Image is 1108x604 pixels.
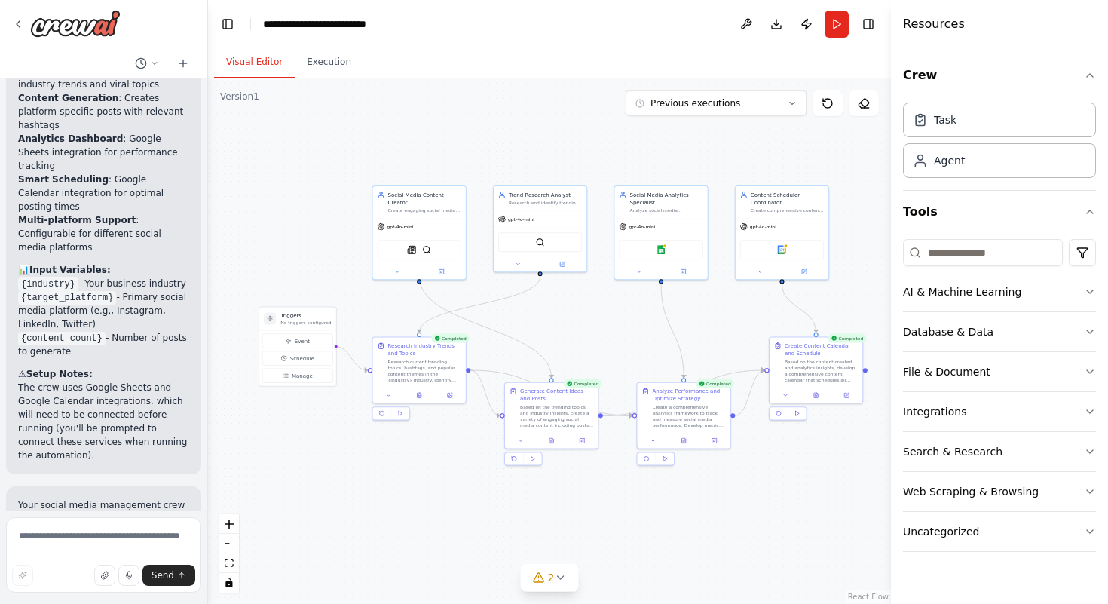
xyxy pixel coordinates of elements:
button: Switch to previous chat [129,54,165,72]
div: Version 1 [220,90,259,103]
h2: ⚠ [18,367,189,381]
button: Previous executions [626,90,807,116]
h4: Resources [903,15,965,33]
div: Create Content Calendar and Schedule [785,342,858,357]
img: Google calendar [777,245,786,254]
div: AI & Machine Learning [903,284,1021,299]
div: CompletedGenerate Content Ideas and PostsBased on the trending topics and industry insights, crea... [504,382,598,469]
div: Task [934,112,956,127]
button: Schedule [262,351,333,366]
p: No triggers configured [280,320,332,326]
div: Integrations [903,404,966,419]
g: Edge from e208b7f2-1e8e-4607-9937-9f8a42102b98 to 9fda5f85-396c-4349-a2ad-1fb1b47c06f5 [657,284,687,378]
button: 2 [521,564,579,592]
img: SerperDevTool [536,238,545,247]
div: Web Scraping & Browsing [903,484,1039,499]
div: Trend Research AnalystResearch and identify trending topics, hashtags, and content themes in the ... [493,185,587,272]
button: Hide right sidebar [858,14,879,35]
li: : Configurable for different social media platforms [18,213,189,254]
div: Search & Research [903,444,1002,459]
div: Social Media Content CreatorCreate engaging social media content including posts, captions, and h... [372,185,466,280]
div: Social Media Content Creator [388,191,461,206]
div: Based on the content created and analytics insights, develop a comprehensive content calendar tha... [785,359,858,383]
g: Edge from 77b01986-fec9-4266-a7dc-43995c4e43bc to 9fda5f85-396c-4349-a2ad-1fb1b47c06f5 [470,366,632,419]
button: toggle interactivity [219,573,239,593]
img: BraveSearchTool [422,245,431,254]
button: Open in side panel [701,436,727,445]
div: Create a comprehensive analytics framework to track and measure social media performance. Develop... [653,404,726,428]
strong: Content Generation [18,93,118,103]
button: Open in side panel [420,267,463,276]
span: Send [152,569,174,581]
div: Social Media Analytics SpecialistAnalyze social media performance metrics, engagement rates, and ... [614,185,708,280]
g: Edge from 77b01986-fec9-4266-a7dc-43995c4e43bc to 785bbe9f-7bc6-4bfb-b9fc-77300dba30d0 [470,366,500,419]
span: gpt-4o-mini [750,224,776,230]
strong: Analytics Dashboard [18,133,123,144]
button: Web Scraping & Browsing [903,472,1096,511]
button: Open in side panel [834,391,859,400]
div: Analyze social media performance metrics, engagement rates, and audience behavior to provide insi... [629,207,702,213]
button: Visual Editor [214,47,295,78]
div: Completed [828,334,866,343]
div: Uncategorized [903,524,979,539]
p: The crew uses Google Sheets and Google Calendar integrations, which will need to be connected bef... [18,381,189,462]
div: File & Document [903,364,990,379]
button: View output [668,436,699,445]
div: Research and identify trending topics, hashtags, and content themes in the {industry} industry to... [509,200,582,206]
img: SerplyNewsSearchTool [407,245,416,254]
button: Send [142,565,195,586]
nav: breadcrumb [263,17,417,32]
button: Tools [903,191,1096,233]
img: Logo [30,10,121,37]
div: CompletedAnalyze Performance and Optimize StrategyCreate a comprehensive analytics framework to t... [636,382,730,469]
button: Start a new chat [171,54,195,72]
div: Completed [696,379,734,388]
span: Event [295,337,310,345]
button: Click to speak your automation idea [118,565,139,586]
button: Manage [262,369,333,383]
div: Create comprehensive content calendars, schedule posts for optimal engagement times, and coordina... [751,207,824,213]
g: Edge from c8ae7fe7-f086-44f5-86d5-99c72cbb0640 to d0f4e32e-f536-4272-817e-d9e1792f4e58 [778,284,819,333]
div: Completed [431,334,470,343]
button: Open in side panel [569,436,595,445]
div: Research Industry Trends and Topics [388,342,461,357]
div: CompletedResearch Industry Trends and TopicsResearch current trending topics, hashtags, and popul... [372,337,466,424]
button: Hide left sidebar [217,14,238,35]
button: zoom out [219,534,239,553]
g: Edge from d23ad0bc-70d1-4823-bafa-e76ea4c92729 to 77b01986-fec9-4266-a7dc-43995c4e43bc [415,276,543,333]
code: {content_count} [18,332,106,345]
button: zoom in [219,514,239,534]
li: - Primary social media platform (e.g., Instagram, LinkedIn, Twitter) [18,290,189,331]
strong: Input Variables: [29,265,111,275]
button: View output [403,391,435,400]
li: : Google Sheets integration for performance tracking [18,132,189,173]
div: Social Media Analytics Specialist [629,191,702,206]
span: gpt-4o-mini [629,224,655,230]
div: TriggersNo triggers configuredEventScheduleManage [259,306,337,386]
span: Previous executions [650,97,740,109]
div: Content Scheduler Coordinator [751,191,824,206]
g: Edge from 9fda5f85-396c-4349-a2ad-1fb1b47c06f5 to d0f4e32e-f536-4272-817e-d9e1792f4e58 [735,366,764,419]
li: - Your business industry [18,277,189,290]
g: Edge from 610acb02-a4ad-472c-8383-f3e695e44ede to 785bbe9f-7bc6-4bfb-b9fc-77300dba30d0 [415,276,556,378]
span: gpt-4o-mini [508,216,534,222]
button: Open in side panel [541,259,584,268]
a: React Flow attribution [848,593,889,601]
h3: Triggers [280,311,332,319]
button: View output [800,391,831,400]
button: Open in side panel [782,267,825,276]
div: Create engaging social media content including posts, captions, and hashtags tailored for {target... [388,207,461,213]
div: Research current trending topics, hashtags, and popular content themes in the {industry} industry... [388,359,461,383]
button: Open in side panel [436,391,462,400]
button: fit view [219,553,239,573]
div: CompletedCreate Content Calendar and ScheduleBased on the content created and analytics insights,... [769,337,863,424]
span: gpt-4o-mini [387,224,414,230]
div: React Flow controls [219,514,239,593]
li: - Number of posts to generate [18,331,189,358]
li: : Google Calendar integration for optimal posting times [18,173,189,213]
div: Analyze Performance and Optimize Strategy [653,388,726,403]
button: Database & Data [903,312,1096,351]
span: 2 [548,570,555,585]
span: Manage [292,372,313,379]
div: Generate Content Ideas and Posts [520,388,593,403]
